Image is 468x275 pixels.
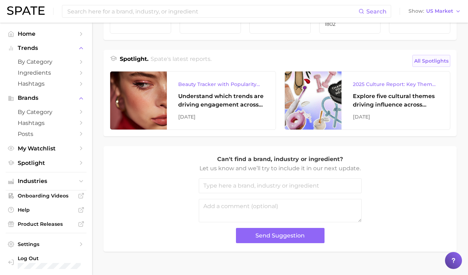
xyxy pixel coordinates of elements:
[6,176,86,187] button: Industries
[18,241,74,247] span: Settings
[18,145,74,152] span: My Watchlist
[18,58,74,65] span: by Category
[18,160,74,166] span: Spotlight
[6,239,86,250] a: Settings
[18,45,74,51] span: Trends
[199,164,362,173] p: Let us know and we’ll try to include it in our next update.
[353,92,439,109] div: Explore five cultural themes driving influence across beauty, food, and pop culture.
[120,55,148,67] h1: Spotlight.
[18,207,74,213] span: Help
[353,80,439,88] div: 2025 Culture Report: Key Themes That Are Shaping Consumer Demand
[18,131,74,137] span: Posts
[6,93,86,103] button: Brands
[18,109,74,115] span: by Category
[408,9,424,13] span: Show
[6,43,86,53] button: Trends
[6,28,86,39] a: Home
[284,71,451,130] a: 2025 Culture Report: Key Themes That Are Shaping Consumer DemandExplore five cultural themes driv...
[199,155,362,164] p: Can't find a brand, industry or ingredient?
[18,221,74,227] span: Product Releases
[6,143,86,154] a: My Watchlist
[18,255,90,262] span: Log Out
[199,178,362,193] input: Type here a brand, industry or ingredient
[67,5,359,17] input: Search here for a brand, industry, or ingredient
[7,6,45,15] img: SPATE
[18,30,74,37] span: Home
[110,71,276,130] a: Beauty Tracker with Popularity IndexUnderstand which trends are driving engagement across platfor...
[18,120,74,126] span: Hashtags
[6,107,86,118] a: by Category
[18,69,74,76] span: Ingredients
[6,67,86,78] a: Ingredients
[414,57,449,65] span: All Spotlights
[6,219,86,229] a: Product Releases
[18,193,74,199] span: Onboarding Videos
[18,178,74,184] span: Industries
[236,228,325,243] button: Send Suggestion
[6,190,86,201] a: Onboarding Videos
[6,205,86,215] a: Help
[6,157,86,168] a: Spotlight
[6,78,86,89] a: Hashtags
[178,80,264,88] div: Beauty Tracker with Popularity Index
[151,55,212,67] h2: Spate's latest reports.
[6,253,86,271] a: Log out. Currently logged in with e-mail sophiah@beekman1802.com.
[6,128,86,139] a: Posts
[426,9,453,13] span: US Market
[18,80,74,87] span: Hashtags
[6,56,86,67] a: by Category
[353,113,439,121] div: [DATE]
[412,55,450,67] a: All Spotlights
[18,95,74,101] span: Brands
[178,92,264,109] div: Understand which trends are driving engagement across platforms in the skin, hair, makeup, and fr...
[366,8,387,15] span: Search
[407,7,463,16] button: ShowUS Market
[6,118,86,128] a: Hashtags
[178,113,264,121] div: [DATE]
